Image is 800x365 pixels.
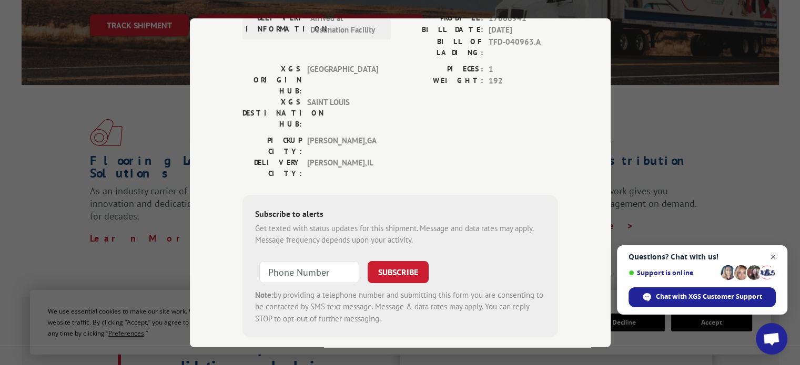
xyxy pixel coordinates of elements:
label: WEIGHT: [400,75,483,87]
label: XGS DESTINATION HUB: [242,96,302,129]
span: Chat with XGS Customer Support [656,292,762,301]
span: Close chat [767,251,780,264]
label: PROBILL: [400,12,483,24]
label: BILL DATE: [400,24,483,36]
strong: Note: [255,289,274,299]
span: [PERSON_NAME] , IL [307,157,378,179]
span: [PERSON_NAME] , GA [307,134,378,157]
div: Open chat [756,323,787,354]
span: Support is online [629,269,717,277]
label: DELIVERY CITY: [242,157,302,179]
div: Subscribe to alerts [255,207,545,222]
span: 192 [489,75,558,87]
span: TFD-040963.A [489,36,558,58]
span: [GEOGRAPHIC_DATA] [307,63,378,96]
span: Questions? Chat with us! [629,253,776,261]
label: BILL OF LADING: [400,36,483,58]
span: 17666941 [489,12,558,24]
span: SAINT LOUIS [307,96,378,129]
input: Phone Number [259,260,359,283]
div: by providing a telephone number and submitting this form you are consenting to be contacted by SM... [255,289,545,325]
div: Get texted with status updates for this shipment. Message and data rates may apply. Message frequ... [255,222,545,246]
span: 1 [489,63,558,75]
label: PIECES: [400,63,483,75]
label: DELIVERY INFORMATION: [246,12,305,36]
div: Chat with XGS Customer Support [629,287,776,307]
label: PICKUP CITY: [242,134,302,157]
span: Arrived at Destination Facility [310,12,381,36]
span: [DATE] [489,24,558,36]
label: XGS ORIGIN HUB: [242,63,302,96]
button: SUBSCRIBE [368,260,429,283]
